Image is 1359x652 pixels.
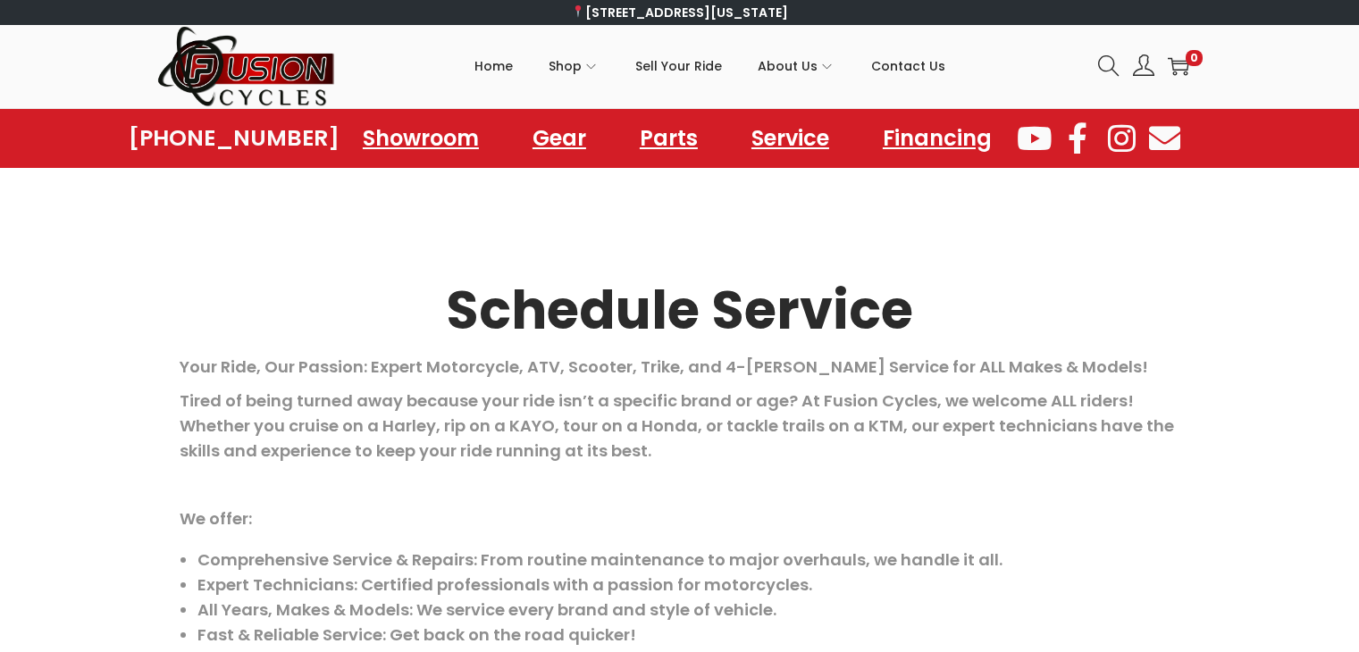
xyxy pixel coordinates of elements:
nav: Menu [345,118,1010,159]
li: Fast & Reliable Service: Get back on the road quicker! [197,623,1180,648]
a: Service [734,118,847,159]
p: Tired of being turned away because your ride isn’t a specific brand or age? At Fusion Cycles, we ... [180,389,1180,464]
a: Sell Your Ride [635,26,722,106]
a: Financing [865,118,1010,159]
a: [STREET_ADDRESS][US_STATE] [571,4,788,21]
p: Your Ride, Our Passion: Expert Motorcycle, ATV, Scooter, Trike, and 4-[PERSON_NAME] Service for A... [180,355,1180,380]
a: Showroom [345,118,497,159]
span: About Us [758,44,818,88]
nav: Primary navigation [336,26,1085,106]
a: [PHONE_NUMBER] [129,126,340,151]
li: All Years, Makes & Models: We service every brand and style of vehicle. [197,598,1180,623]
img: Woostify retina logo [157,25,336,108]
li: Expert Technicians: Certified professionals with a passion for motorcycles. [197,573,1180,598]
a: Home [474,26,513,106]
a: Contact Us [871,26,945,106]
p: We offer: [180,506,1180,531]
li: Comprehensive Service & Repairs: From routine maintenance to major overhauls, we handle it all. [197,548,1180,573]
span: Home [474,44,513,88]
a: Shop [549,26,600,106]
a: About Us [758,26,835,106]
span: Shop [549,44,582,88]
h2: Schedule Service [180,284,1180,337]
span: Contact Us [871,44,945,88]
a: 0 [1168,55,1189,77]
span: Sell Your Ride [635,44,722,88]
img: 📍 [572,5,584,18]
a: Parts [622,118,716,159]
a: Gear [515,118,604,159]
